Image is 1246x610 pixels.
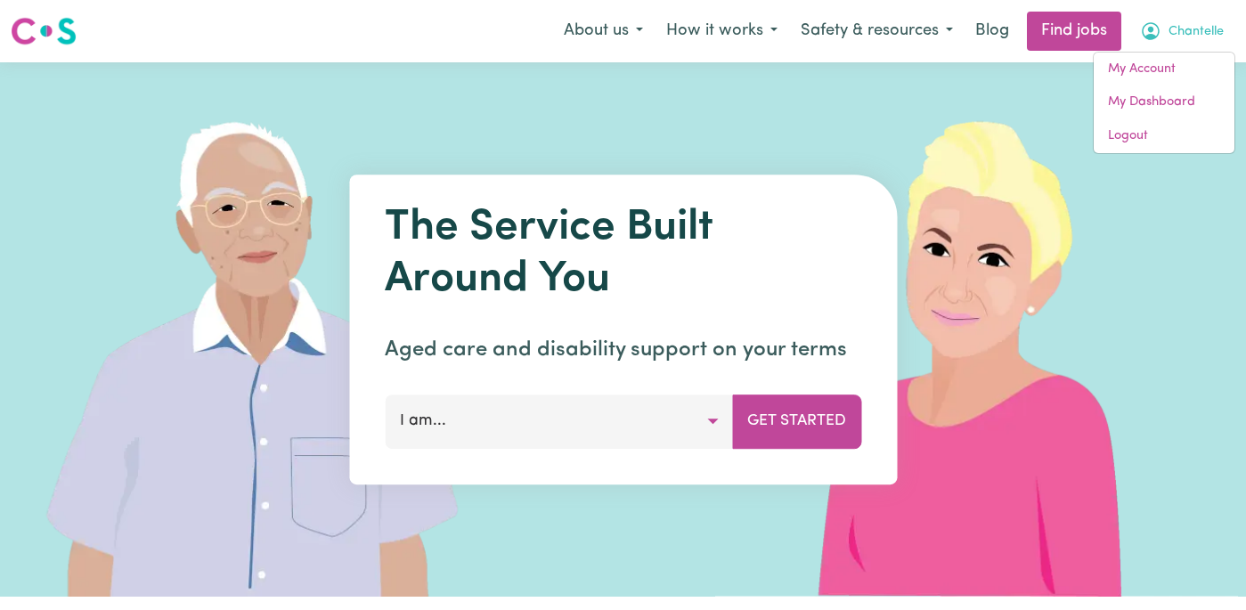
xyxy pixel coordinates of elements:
[385,203,861,305] h1: The Service Built Around You
[385,334,861,366] p: Aged care and disability support on your terms
[1027,12,1121,51] a: Find jobs
[1094,85,1234,119] a: My Dashboard
[1093,52,1235,154] div: My Account
[552,12,655,50] button: About us
[1128,12,1235,50] button: My Account
[789,12,965,50] button: Safety & resources
[11,15,77,47] img: Careseekers logo
[732,394,861,448] button: Get Started
[965,12,1020,51] a: Blog
[655,12,789,50] button: How it works
[1094,53,1234,86] a: My Account
[1094,119,1234,153] a: Logout
[11,11,77,52] a: Careseekers logo
[1169,22,1224,42] span: Chantelle
[385,394,733,448] button: I am...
